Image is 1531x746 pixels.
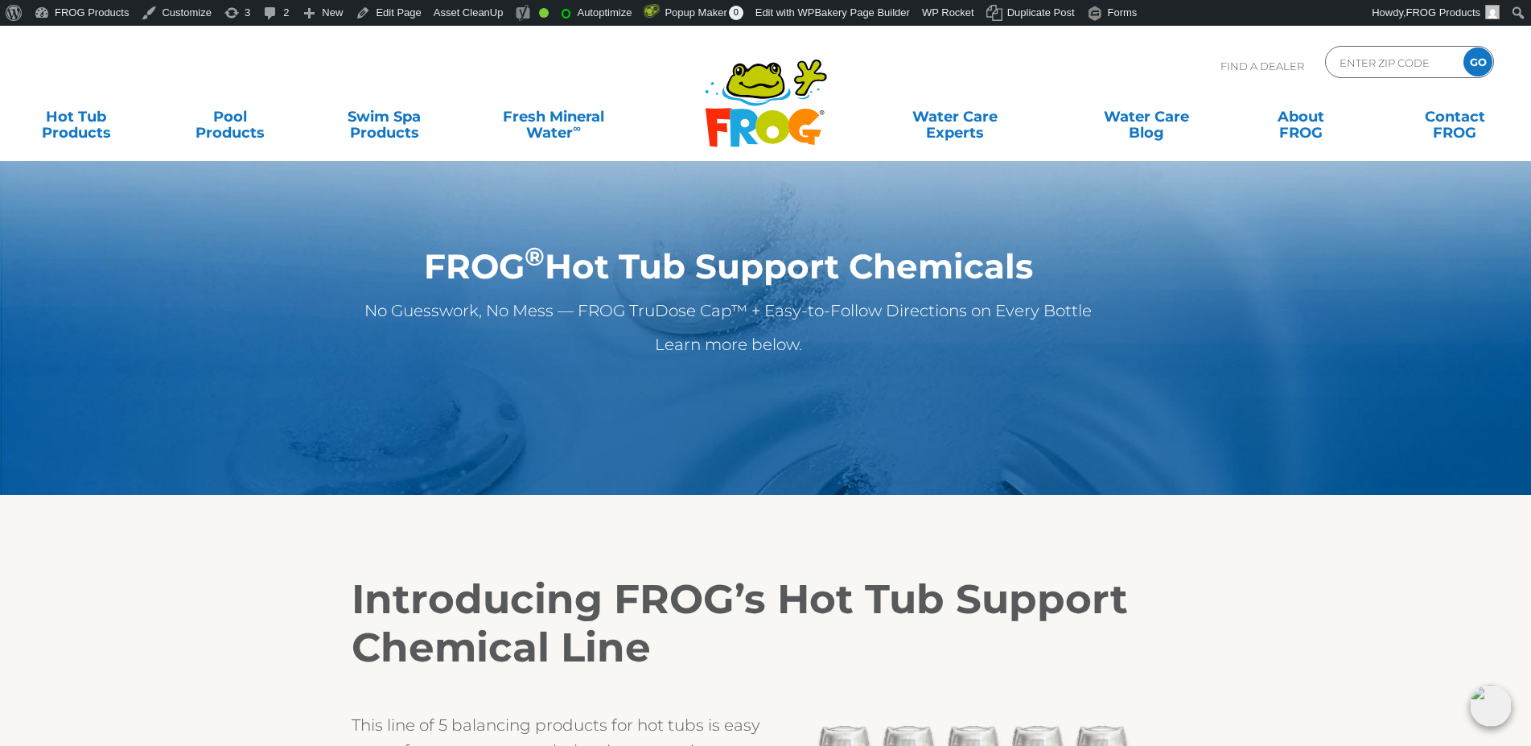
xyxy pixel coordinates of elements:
img: openIcon [1470,685,1512,727]
input: Zip Code Form [1338,51,1447,74]
p: Find A Dealer [1220,46,1304,86]
span: 0 [729,6,743,20]
a: ContactFROG [1395,101,1515,133]
div: Good [539,8,549,18]
sup: ® [525,241,545,272]
a: Water CareBlog [1087,101,1207,133]
input: GO [1463,47,1492,76]
a: PoolProducts [171,101,290,133]
p: Learn more below. [295,332,1162,357]
a: Hot TubProducts [16,101,136,133]
h1: FROG Hot Tub Support Chemicals [295,247,1162,286]
a: Swim SpaProducts [324,101,444,133]
h2: Introducing FROG’s Hot Tub Support Chemical Line [352,575,1180,672]
span: FROG Products [1406,6,1480,19]
a: Fresh MineralWater∞ [479,101,628,133]
p: No Guesswork, No Mess — FROG TruDose Cap™ + Easy-to-Follow Directions on Every Bottle [295,298,1162,324]
a: Water CareExperts [858,101,1052,133]
a: AboutFROG [1241,101,1360,133]
sup: ∞ [573,122,581,134]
